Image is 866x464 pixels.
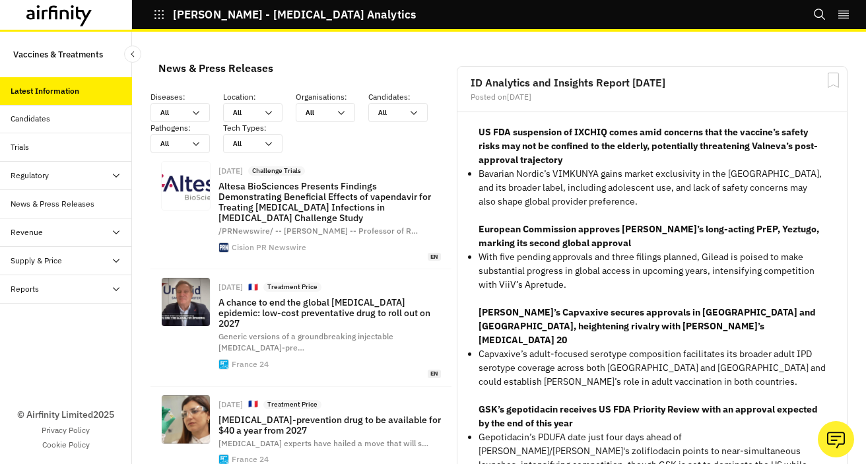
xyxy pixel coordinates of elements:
img: 2019-Q4-PRN-Icon-32-32.png [219,243,228,252]
img: favicon-194x194.png [219,360,228,369]
strong: [PERSON_NAME]’s Capvaxive secures approvals in [GEOGRAPHIC_DATA] and [GEOGRAPHIC_DATA], heighteni... [479,306,816,346]
div: News & Press Releases [11,198,94,210]
img: EN-20250927-181833-182602-CS.jpg [162,278,210,326]
p: © Airfinity Limited 2025 [17,408,114,422]
img: favicon-194x194.png [219,455,228,464]
div: Regulatory [11,170,49,182]
p: [MEDICAL_DATA]-prevention drug to be available for $40 a year from 2027 [218,414,441,436]
p: Altesa BioSciences Presents Findings Demonstrating Beneficial Effects of vapendavir for Treating ... [218,181,441,223]
a: Privacy Policy [42,424,90,436]
button: [PERSON_NAME] - [MEDICAL_DATA] Analytics [153,3,416,26]
div: Reports [11,283,39,295]
p: Vaccines & Treatments [13,42,103,67]
p: [PERSON_NAME] - [MEDICAL_DATA] Analytics [173,9,416,20]
div: Candidates [11,113,50,125]
a: [DATE]🇫🇷Treatment PriceA chance to end the global [MEDICAL_DATA] epidemic: low-cost preventative ... [150,269,451,386]
div: Cision PR Newswire [232,244,306,251]
p: Pathogens : [150,122,223,134]
p: 🇫🇷 [248,399,258,410]
p: Location : [223,91,296,103]
p: Diseases : [150,91,223,103]
span: en [428,370,441,378]
span: [MEDICAL_DATA] experts have hailed a move that will s … [218,438,428,448]
span: Generic versions of a groundbreaking injectable [MEDICAL_DATA]-pre … [218,331,393,352]
p: Treatment Price [267,282,317,292]
div: France 24 [232,455,269,463]
div: Posted on [DATE] [471,93,834,101]
p: Treatment Price [267,400,317,409]
img: Altesa_Biosciences_Inc___Logo.jpg [162,162,210,210]
svg: Bookmark Report [825,72,842,88]
img: EN-20250927-181658-181832-CS.jpg [162,395,210,444]
div: Latest Information [11,85,79,97]
strong: US FDA suspension of IXCHIQ comes amid concerns that the vaccine’s safety risks may not be confin... [479,126,818,166]
div: [DATE] [218,401,243,409]
p: Candidates : [368,91,441,103]
h2: ID Analytics and Insights Report [DATE] [471,77,834,88]
button: Search [813,3,826,26]
div: Supply & Price [11,255,62,267]
div: [DATE] [218,283,243,291]
div: Revenue [11,226,43,238]
p: Capvaxive’s adult-focused serotype composition facilitates its broader adult IPD serotype coverag... [479,347,826,389]
p: A chance to end the global [MEDICAL_DATA] epidemic: low-cost preventative drug to roll out on 2027 [218,297,441,329]
button: Close Sidebar [124,46,141,63]
p: With five pending approvals and three filings planned, Gilead is poised to make substantial progr... [479,250,826,292]
a: [DATE]Challenge TrialsAltesa BioSciences Presents Findings Demonstrating Beneficial Effects of va... [150,153,451,269]
p: Tech Types : [223,122,296,134]
strong: GSK’s gepotidacin receives US FDA Priority Review with an approval expected by the end of this year [479,403,818,429]
div: France 24 [232,360,269,368]
div: News & Press Releases [158,58,273,78]
button: Ask our analysts [818,421,854,457]
p: Bavarian Nordic’s VIMKUNYA gains market exclusivity in the [GEOGRAPHIC_DATA], and its broader lab... [479,167,826,209]
a: Cookie Policy [42,439,90,451]
span: en [428,253,441,261]
p: Challenge Trials [252,166,301,176]
strong: European Commission approves [PERSON_NAME]’s long-acting PrEP, Yeztugo, marking its second global... [479,223,819,249]
span: /PRNewswire/ -- [PERSON_NAME] -- Professor of R … [218,226,418,236]
div: Trials [11,141,29,153]
p: 🇫🇷 [248,282,258,293]
p: Organisations : [296,91,368,103]
div: [DATE] [218,167,243,175]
